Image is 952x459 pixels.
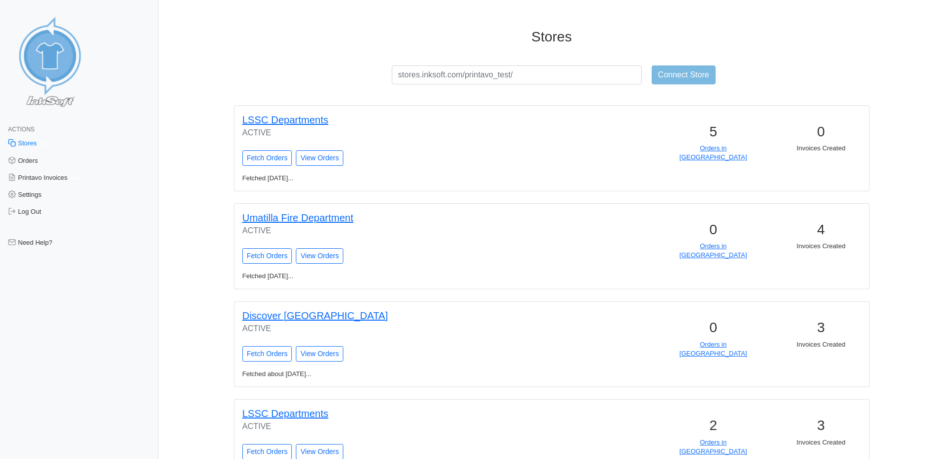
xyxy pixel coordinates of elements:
[773,340,869,349] p: Invoices Created
[185,28,918,45] h3: Stores
[773,221,869,238] h3: 4
[67,174,82,182] span: 312
[236,174,560,183] p: Fetched [DATE]...
[665,123,761,140] h3: 5
[773,438,869,447] p: Invoices Created
[242,226,538,235] h6: ACTIVE
[680,341,747,357] a: Orders in [GEOGRAPHIC_DATA]
[242,408,328,419] a: LSSC Departments
[242,150,292,166] input: Fetch Orders
[37,140,49,148] span: 12
[773,319,869,336] h3: 3
[242,248,292,264] input: Fetch Orders
[242,346,292,362] input: Fetch Orders
[296,346,343,362] a: View Orders
[296,248,343,264] a: View Orders
[680,144,747,161] a: Orders in [GEOGRAPHIC_DATA]
[242,422,538,431] h6: ACTIVE
[665,319,761,336] h3: 0
[8,126,34,133] span: Actions
[665,417,761,434] h3: 2
[242,114,328,125] a: LSSC Departments
[652,65,716,84] input: Connect Store
[680,439,747,455] a: Orders in [GEOGRAPHIC_DATA]
[242,128,538,137] h6: ACTIVE
[680,242,747,259] a: Orders in [GEOGRAPHIC_DATA]
[242,310,388,321] a: Discover [GEOGRAPHIC_DATA]
[773,242,869,251] p: Invoices Created
[236,370,560,379] p: Fetched about [DATE]...
[773,123,869,140] h3: 0
[296,150,343,166] a: View Orders
[665,221,761,238] h3: 0
[242,212,353,223] a: Umatilla Fire Department
[242,324,538,333] h6: ACTIVE
[773,144,869,153] p: Invoices Created
[392,65,642,84] input: stores.inksoft.com/printavo_test/
[773,417,869,434] h3: 3
[236,272,560,281] p: Fetched [DATE]...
